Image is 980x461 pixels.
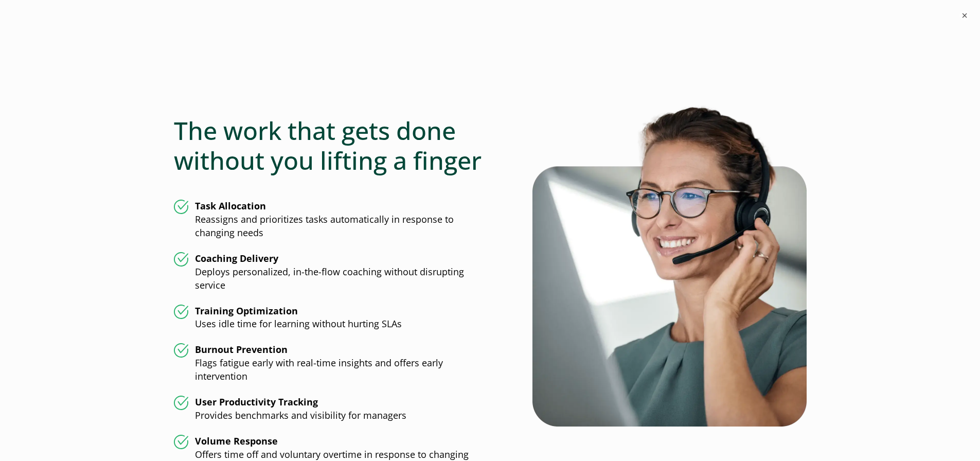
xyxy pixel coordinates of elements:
[174,252,490,292] li: Deploys personalized, in-the-flow coaching without disrupting service
[195,396,318,408] strong: User Productivity Tracking
[174,305,490,331] li: Uses idle time for learning without hurting SLAs
[959,10,970,21] button: ×
[174,343,490,383] li: Flags fatigue early with real-time insights and offers early intervention
[532,90,807,427] img: Female contact center employee smiling with her headset on
[195,252,278,264] strong: Coaching Delivery
[195,305,298,317] strong: Training Optimization
[174,200,490,240] li: Reassigns and prioritizes tasks automatically in response to changing needs
[195,200,266,212] strong: Task Allocation
[195,435,278,447] strong: Volume Response
[195,343,288,356] strong: Burnout Prevention
[174,396,490,422] li: Provides benchmarks and visibility for managers
[174,116,490,175] h2: The work that gets done without you lifting a finger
